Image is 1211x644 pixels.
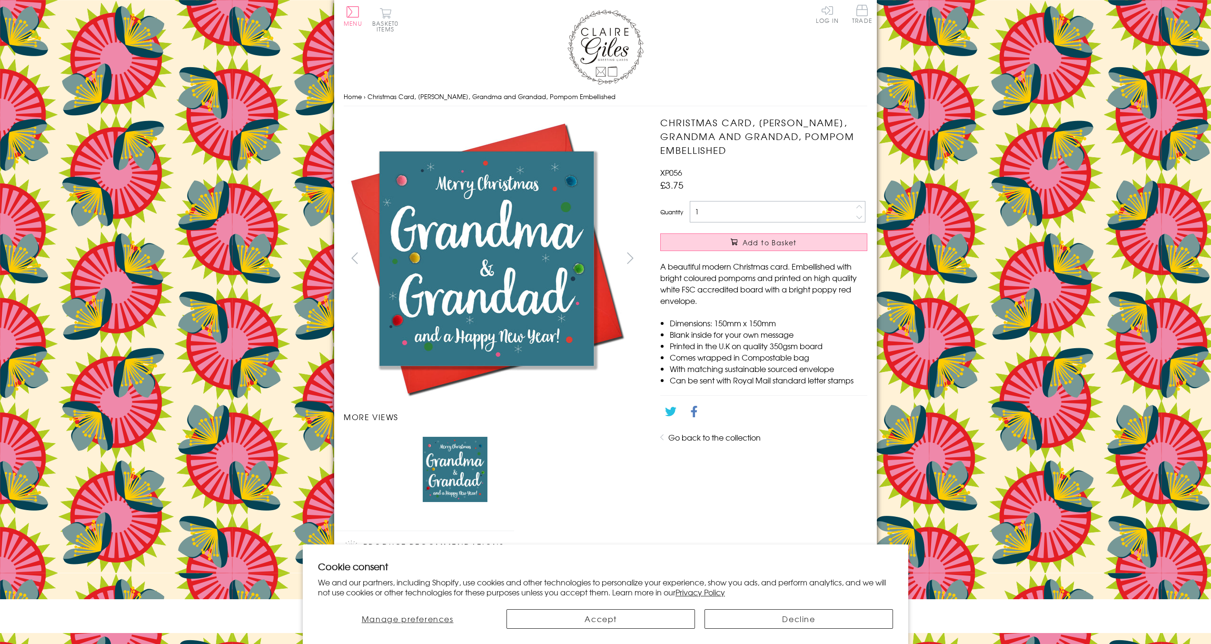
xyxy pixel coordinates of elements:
button: Manage preferences [318,609,497,629]
li: Carousel Page 1 (Current Slide) [344,432,418,506]
span: £3.75 [660,178,684,191]
li: Printed in the U.K on quality 350gsm board [670,340,867,352]
img: Claire Giles Greetings Cards [567,10,644,85]
li: Dimensions: 150mm x 150mm [670,317,867,329]
a: Log In [816,5,839,23]
h1: Christmas Card, [PERSON_NAME], Grandma and Grandad, Pompom Embellished [660,116,867,157]
h2: Cookie consent [318,560,893,573]
li: Carousel Page 2 [418,432,492,506]
span: Manage preferences [362,613,454,624]
label: Quantity [660,208,683,216]
li: Can be sent with Royal Mail standard letter stamps [670,374,867,386]
button: prev [344,247,365,269]
a: Go back to the collection [668,432,761,443]
h3: More views [344,411,641,423]
span: 0 items [377,19,398,33]
span: Trade [852,5,872,23]
li: Carousel Page 4 [567,432,641,506]
li: Comes wrapped in Compostable bag [670,352,867,363]
img: Christmas Card, Dotty, Grandma and Grandad, Pompom Embellished [641,116,927,402]
span: Menu [344,19,362,28]
a: Privacy Policy [675,586,725,598]
li: Blank inside for your own message [670,329,867,340]
p: A beautiful modern Christmas card. Embellished with bright coloured pompoms and printed on high q... [660,261,867,306]
button: next [620,247,641,269]
li: Carousel Page 3 [492,432,566,506]
span: Christmas Card, [PERSON_NAME], Grandma and Grandad, Pompom Embellished [367,92,615,101]
button: Decline [705,609,893,629]
img: Christmas Card, Dotty, Grandma and Grandad, Pompom Embellished [423,437,487,502]
img: Christmas Card, Dotty, Grandma and Grandad, Pompom Embellished [344,116,629,402]
a: Home [344,92,362,101]
li: With matching sustainable sourced envelope [670,363,867,374]
button: Basket0 items [372,8,398,32]
span: › [364,92,366,101]
button: Menu [344,6,362,26]
nav: breadcrumbs [344,87,867,107]
ul: Carousel Pagination [344,432,641,506]
a: Trade [852,5,872,25]
span: Add to Basket [743,238,797,247]
button: Add to Basket [660,233,867,251]
span: XP056 [660,167,682,178]
button: Accept [506,609,695,629]
p: We and our partners, including Shopify, use cookies and other technologies to personalize your ex... [318,577,893,597]
h2: Product recommendations [344,541,505,555]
